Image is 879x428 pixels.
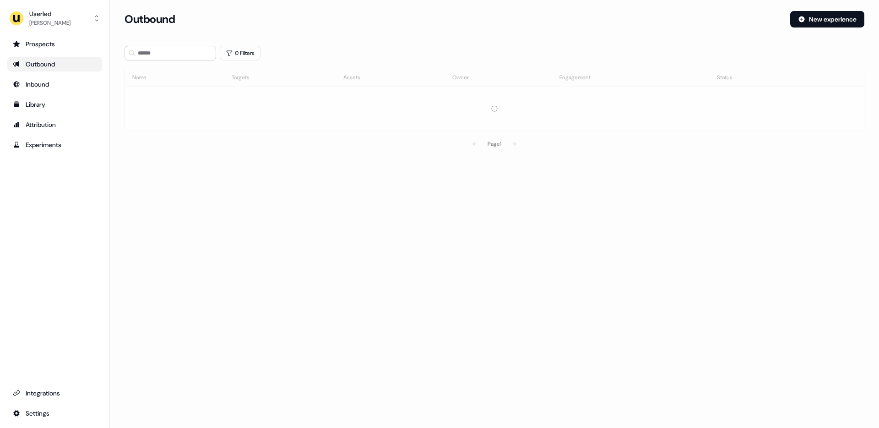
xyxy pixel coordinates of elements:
div: Library [13,100,97,109]
div: [PERSON_NAME] [29,18,71,27]
a: Go to prospects [7,37,102,51]
div: Attribution [13,120,97,129]
div: Inbound [13,80,97,89]
a: Go to templates [7,97,102,112]
a: Go to integrations [7,406,102,421]
div: Outbound [13,60,97,69]
a: Go to outbound experience [7,57,102,71]
div: Experiments [13,140,97,149]
a: Go to attribution [7,117,102,132]
div: Settings [13,409,97,418]
button: New experience [790,11,864,27]
div: Userled [29,9,71,18]
a: Go to Inbound [7,77,102,92]
div: Prospects [13,39,97,49]
a: Go to experiments [7,137,102,152]
a: Go to integrations [7,386,102,401]
button: Userled[PERSON_NAME] [7,7,102,29]
button: 0 Filters [220,46,260,60]
div: Integrations [13,389,97,398]
h3: Outbound [125,12,175,26]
